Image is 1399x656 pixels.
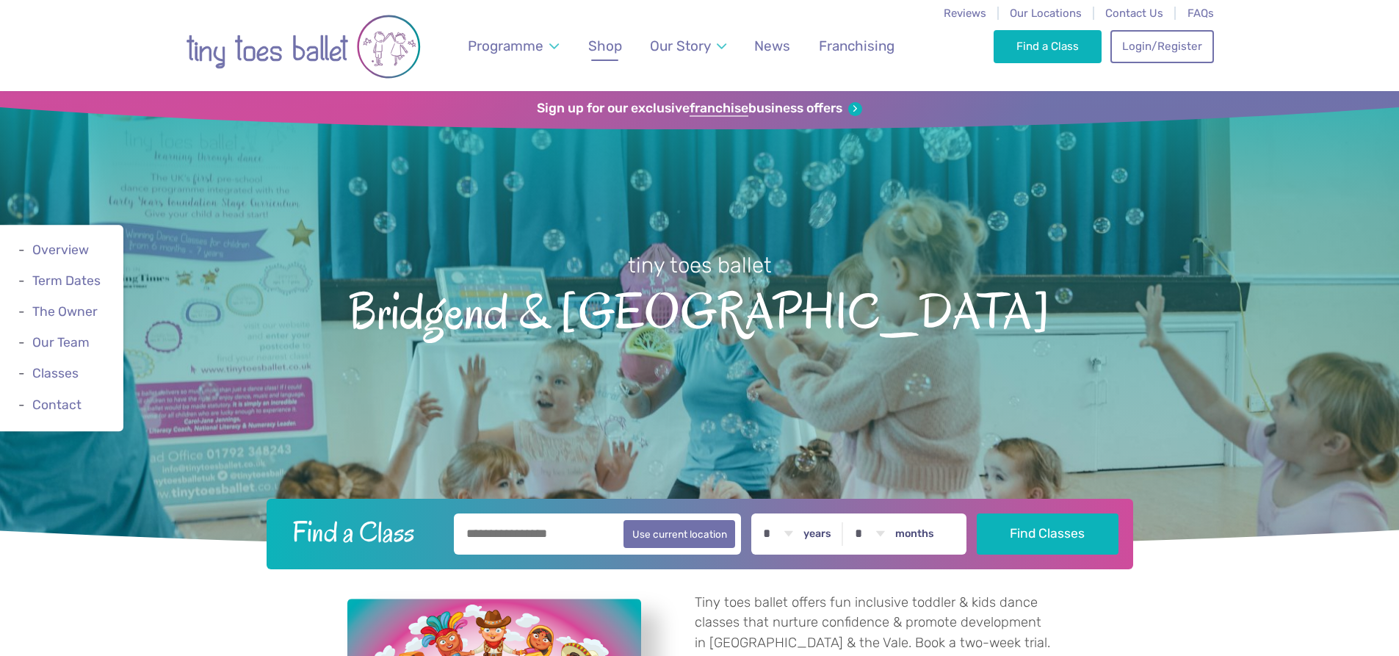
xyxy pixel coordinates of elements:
a: Programme [460,29,565,63]
a: Our Locations [1010,7,1082,20]
label: years [803,527,831,541]
a: News [748,29,798,63]
a: The Owner [32,304,98,319]
a: Contact [32,397,82,412]
a: Our Story [643,29,733,63]
a: Franchising [811,29,901,63]
span: Shop [588,37,622,54]
a: Overview [32,242,89,257]
span: News [754,37,790,54]
a: Contact Us [1105,7,1163,20]
span: Programme [468,37,543,54]
a: Shop [581,29,629,63]
a: Classes [32,367,79,381]
button: Find Classes [977,513,1118,555]
a: Sign up for our exclusivefranchisebusiness offers [537,101,862,117]
a: Find a Class [994,30,1102,62]
a: Term Dates [32,273,101,288]
span: Franchising [819,37,894,54]
h2: Find a Class [281,513,444,550]
span: Our Story [650,37,711,54]
strong: franchise [690,101,748,117]
small: tiny toes ballet [628,253,772,278]
a: Login/Register [1110,30,1213,62]
a: FAQs [1187,7,1214,20]
a: Our Team [32,335,90,350]
p: Tiny toes ballet offers fun inclusive toddler & kids dance classes that nurture confidence & prom... [695,593,1052,654]
img: tiny toes ballet [186,10,421,84]
button: Use current location [623,520,736,548]
a: Reviews [944,7,986,20]
label: months [895,527,934,541]
span: Bridgend & [GEOGRAPHIC_DATA] [26,280,1373,339]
